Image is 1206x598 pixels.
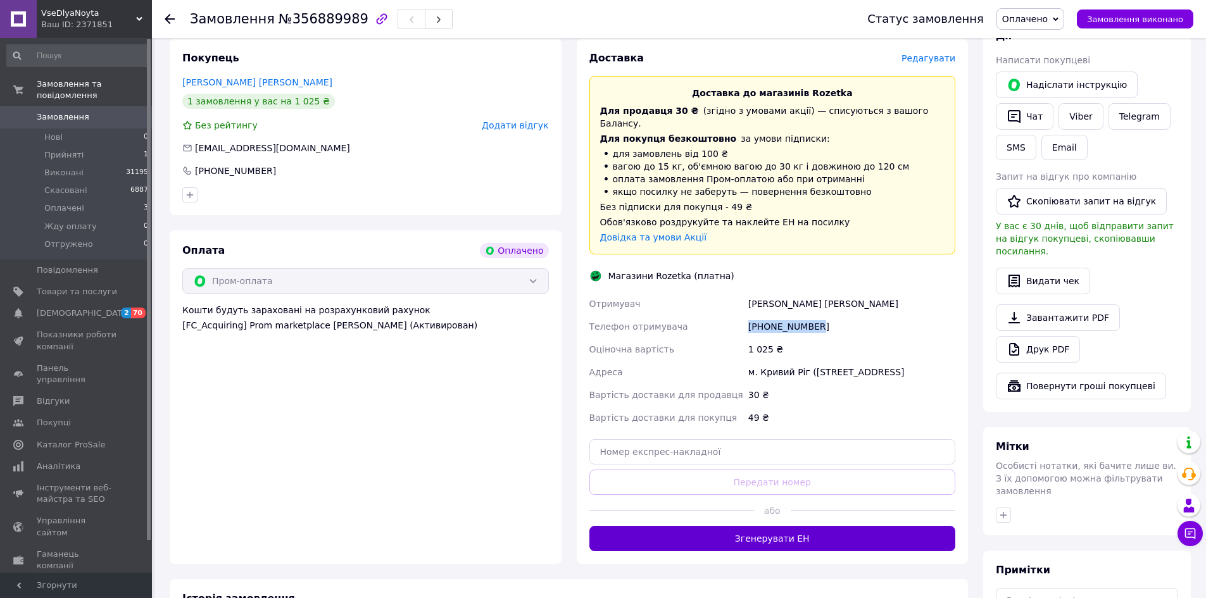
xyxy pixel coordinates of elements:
span: Отримувач [589,299,641,309]
button: Повернути гроші покупцеві [996,373,1166,399]
span: Вартість доставки для продавця [589,390,743,400]
span: Замовлення [190,11,275,27]
span: №356889989 [279,11,368,27]
span: Для продавця 30 ₴ [600,106,699,116]
span: Нові [44,132,63,143]
span: Оплачено [1002,14,1048,24]
span: Доставка [589,52,644,64]
span: Замовлення [37,111,89,123]
span: Мітки [996,440,1029,452]
div: 30 ₴ [746,383,958,406]
span: Виконані [44,167,84,178]
div: Оплачено [480,243,548,258]
div: [PHONE_NUMBER] [746,315,958,338]
div: Повернутися назад [165,13,175,25]
div: м. Кривий Ріг ([STREET_ADDRESS] [746,361,958,383]
button: Згенерувати ЕН [589,526,956,551]
li: якщо посилку не заберуть — повернення безкоштовно [600,185,945,198]
span: Написати покупцеві [996,55,1090,65]
div: (згідно з умовами акції) — списуються з вашого Балансу. [600,104,945,130]
span: Замовлення та повідомлення [37,78,152,101]
div: [PHONE_NUMBER] [194,165,277,177]
li: оплата замовлення Пром-оплатою або при отриманні [600,173,945,185]
span: Оплата [182,244,225,256]
span: Скасовані [44,185,87,196]
span: 0 [144,221,148,232]
span: Відгуки [37,396,70,407]
span: Оплачені [44,202,84,214]
div: Ваш ID: 2371851 [41,19,152,30]
div: 1 025 ₴ [746,338,958,361]
span: Аналітика [37,461,80,472]
span: [DEMOGRAPHIC_DATA] [37,308,130,319]
div: [FC_Acquiring] Prom marketplace [PERSON_NAME] (Активирован) [182,319,549,332]
li: для замовлень від 100 ₴ [600,147,945,160]
div: 49 ₴ [746,406,958,429]
span: 70 [131,308,146,318]
a: Завантажити PDF [996,304,1120,331]
a: Telegram [1109,103,1171,130]
a: Друк PDF [996,336,1080,363]
span: Запит на відгук про компанію [996,171,1136,182]
div: Без підписки для покупця - 49 ₴ [600,201,945,213]
span: Жду оплату [44,221,97,232]
a: Довідка та умови Акції [600,232,707,242]
span: [EMAIL_ADDRESS][DOMAIN_NAME] [195,143,350,153]
span: Редагувати [901,53,955,63]
li: вагою до 15 кг, об'ємною вагою до 30 кг і довжиною до 120 см [600,160,945,173]
span: Панель управління [37,363,117,385]
button: Видати чек [996,268,1090,294]
span: Адреса [589,367,623,377]
span: 0 [144,132,148,143]
span: 0 [144,239,148,250]
div: Обов'язково роздрукуйте та наклейте ЕН на посилку [600,216,945,228]
div: Статус замовлення [867,13,984,25]
a: [PERSON_NAME] [PERSON_NAME] [182,77,332,87]
button: SMS [996,135,1036,160]
div: Кошти будуть зараховані на розрахунковий рахунок [182,304,549,332]
span: Покупець [182,52,239,64]
span: Отгружено [44,239,93,250]
button: Замовлення виконано [1077,9,1193,28]
span: Додати відгук [482,120,548,130]
span: Прийняті [44,149,84,161]
span: Управління сайтом [37,515,117,538]
span: Особисті нотатки, які бачите лише ви. З їх допомогою можна фільтрувати замовлення [996,461,1176,496]
a: Viber [1058,103,1103,130]
span: Без рейтингу [195,120,258,130]
div: [PERSON_NAME] [PERSON_NAME] [746,292,958,315]
span: або [754,504,791,517]
span: Телефон отримувача [589,321,688,332]
button: Чат [996,103,1053,130]
span: 3 [144,202,148,214]
input: Номер експрес-накладної [589,439,956,464]
span: Для покупця безкоштовно [600,134,737,144]
span: Гаманець компанії [37,549,117,571]
span: Повідомлення [37,265,98,276]
span: Показники роботи компанії [37,329,117,352]
span: Вартість доставки для покупця [589,413,738,423]
span: Примітки [996,564,1050,576]
button: Чат з покупцем [1178,521,1203,546]
button: Скопіювати запит на відгук [996,188,1167,215]
span: Товари та послуги [37,286,117,297]
div: 1 замовлення у вас на 1 025 ₴ [182,94,335,109]
button: Email [1041,135,1088,160]
span: 31195 [126,167,148,178]
span: Покупці [37,417,71,428]
span: Оціночна вартість [589,344,674,354]
span: Доставка до магазинів Rozetka [692,88,853,98]
span: Замовлення виконано [1087,15,1183,24]
span: Інструменти веб-майстра та SEO [37,482,117,505]
button: Надіслати інструкцію [996,72,1138,98]
div: за умови підписки: [600,132,945,145]
span: 6887 [130,185,148,196]
span: VseDlyaNoyta [41,8,136,19]
span: У вас є 30 днів, щоб відправити запит на відгук покупцеві, скопіювавши посилання. [996,221,1174,256]
div: Магазини Rozetka (платна) [605,270,738,282]
span: Каталог ProSale [37,439,105,451]
span: 2 [121,308,131,318]
input: Пошук [6,44,149,67]
span: 1 [144,149,148,161]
